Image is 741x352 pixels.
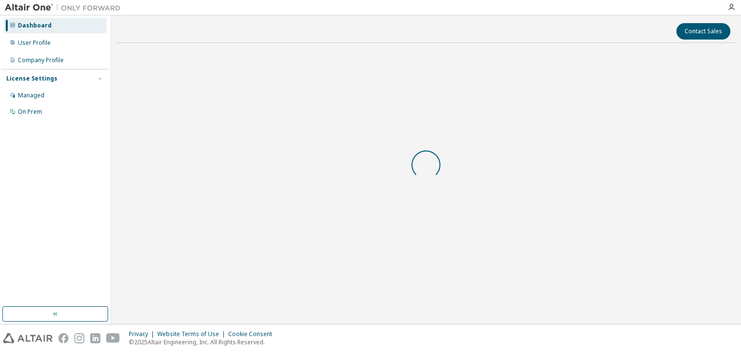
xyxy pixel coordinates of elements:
[18,108,42,116] div: On Prem
[3,333,53,343] img: altair_logo.svg
[90,333,100,343] img: linkedin.svg
[18,39,51,47] div: User Profile
[129,330,157,338] div: Privacy
[18,92,44,99] div: Managed
[5,3,125,13] img: Altair One
[74,333,84,343] img: instagram.svg
[228,330,278,338] div: Cookie Consent
[58,333,69,343] img: facebook.svg
[106,333,120,343] img: youtube.svg
[18,56,64,64] div: Company Profile
[6,75,57,82] div: License Settings
[157,330,228,338] div: Website Terms of Use
[18,22,52,29] div: Dashboard
[676,23,730,40] button: Contact Sales
[129,338,278,346] p: © 2025 Altair Engineering, Inc. All Rights Reserved.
